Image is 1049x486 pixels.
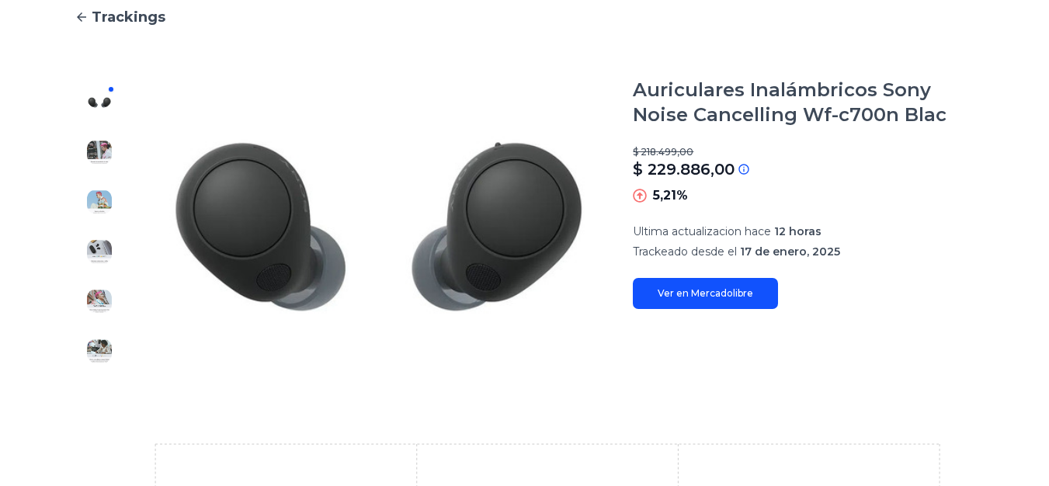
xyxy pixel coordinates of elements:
p: 5,21% [653,186,688,205]
a: Trackings [75,6,974,28]
span: 12 horas [774,224,821,238]
p: $ 218.499,00 [633,146,974,158]
img: Auriculares Inalámbricos Sony Noise Cancelling Wf-c700n Blac [87,189,112,214]
h1: Auriculares Inalámbricos Sony Noise Cancelling Wf-c700n Blac [633,78,974,127]
img: Auriculares Inalámbricos Sony Noise Cancelling Wf-c700n Blac [87,90,112,115]
span: Ultima actualizacion hace [633,224,771,238]
img: Auriculares Inalámbricos Sony Noise Cancelling Wf-c700n Blac [87,289,112,314]
img: Auriculares Inalámbricos Sony Noise Cancelling Wf-c700n Blac [155,78,602,376]
img: Auriculares Inalámbricos Sony Noise Cancelling Wf-c700n Blac [87,338,112,363]
img: Auriculares Inalámbricos Sony Noise Cancelling Wf-c700n Blac [87,239,112,264]
span: Trackings [92,6,165,28]
a: Ver en Mercadolibre [633,278,778,309]
p: $ 229.886,00 [633,158,735,180]
span: 17 de enero, 2025 [740,245,840,259]
span: Trackeado desde el [633,245,737,259]
img: Auriculares Inalámbricos Sony Noise Cancelling Wf-c700n Blac [87,140,112,165]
